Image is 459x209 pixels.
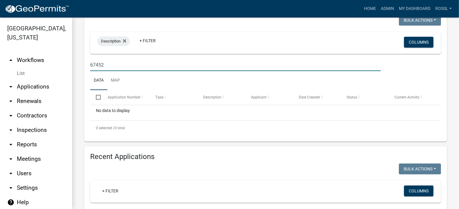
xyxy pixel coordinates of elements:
i: arrow_drop_down [7,141,14,148]
datatable-header-cell: Status [341,90,389,104]
a: Data [90,71,107,90]
button: Bulk Actions [399,15,441,26]
datatable-header-cell: Select [90,90,102,104]
a: RossL [433,3,454,14]
i: arrow_drop_down [7,184,14,192]
datatable-header-cell: Applicant [245,90,293,104]
i: arrow_drop_down [7,155,14,163]
i: arrow_drop_up [7,57,14,64]
datatable-header-cell: Type [149,90,197,104]
span: Date Created [299,95,320,99]
span: Applicant [251,95,267,99]
a: Home [362,3,378,14]
a: Map [107,71,124,90]
input: Search for applications [90,59,381,71]
datatable-header-cell: Date Created [293,90,341,104]
datatable-header-cell: Application Number [102,90,149,104]
button: Columns [404,186,433,196]
button: Bulk Actions [399,164,441,174]
i: arrow_drop_down [7,170,14,177]
a: Admin [378,3,396,14]
div: 0 total [90,120,441,136]
h4: Recent Applications [90,152,441,161]
i: arrow_drop_down [7,112,14,119]
i: arrow_drop_down [7,126,14,134]
a: + Filter [97,186,123,196]
i: arrow_drop_down [7,98,14,105]
div: No data to display [90,105,441,120]
span: Description [101,39,121,43]
span: Status [347,95,357,99]
span: Description [203,95,222,99]
span: Type [155,95,163,99]
i: arrow_drop_down [7,83,14,90]
span: 0 selected / [96,126,115,130]
datatable-header-cell: Description [197,90,245,104]
datatable-header-cell: Current Activity [389,90,436,104]
i: help [7,199,14,206]
a: + Filter [135,35,161,46]
span: Current Activity [394,95,419,99]
button: Columns [404,37,433,48]
a: My Dashboard [396,3,433,14]
span: Application Number [108,95,140,99]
